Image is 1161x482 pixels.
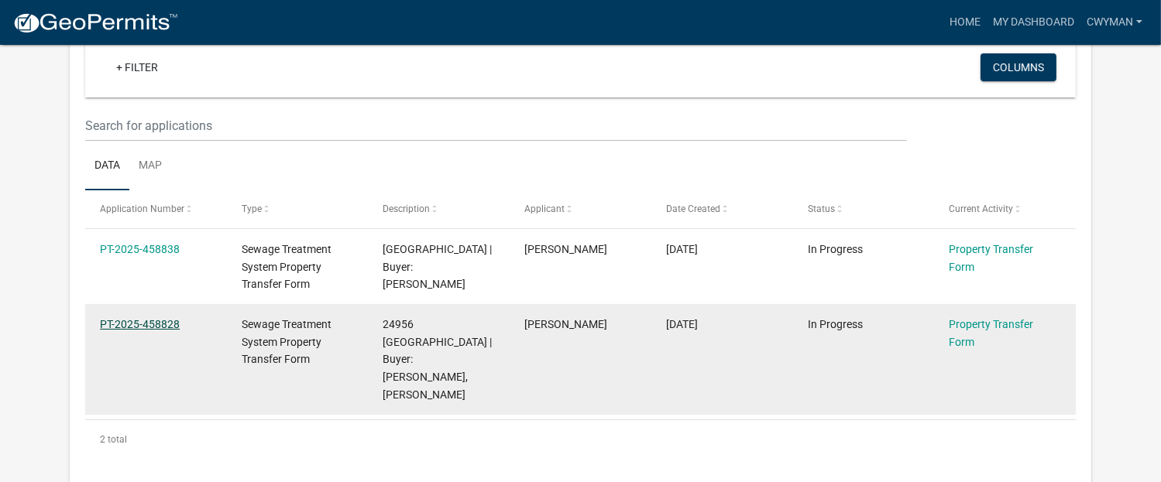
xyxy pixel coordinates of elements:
a: Property Transfer Form [949,243,1033,273]
div: collapse [70,13,1091,474]
a: Home [943,8,987,37]
span: Current Activity [949,203,1013,214]
span: In Progress [808,243,863,255]
span: Sewage Treatment System Property Transfer Form [242,318,331,366]
a: cwyman [1080,8,1149,37]
a: + Filter [104,53,170,81]
a: Data [85,142,129,191]
span: 08/04/2025 [666,318,698,330]
input: Search for applications [85,110,907,142]
a: My Dashboard [987,8,1080,37]
span: 24956 WALL LAKE POINT LOOP | Buyer: Katherine D. Johnson, Christopher Johnson [383,318,493,401]
datatable-header-cell: Applicant [510,190,651,227]
a: Map [129,142,171,191]
datatable-header-cell: Status [792,190,934,227]
datatable-header-cell: Type [227,190,369,227]
a: PT-2025-458828 [100,318,180,330]
span: Status [808,203,835,214]
span: 08/04/2025 [666,243,698,255]
span: Date Created [666,203,720,214]
span: 24950 WALL LAKE POINT LOOP | Buyer: Helen Ann Zajac [383,243,493,291]
span: Charlie Wyman [524,243,607,255]
a: PT-2025-458838 [100,243,180,255]
span: Sewage Treatment System Property Transfer Form [242,243,331,291]
datatable-header-cell: Date Created [651,190,793,227]
span: Description [383,203,431,214]
datatable-header-cell: Current Activity [934,190,1076,227]
span: Charlie Wyman [524,318,607,330]
datatable-header-cell: Application Number [85,190,227,227]
div: 2 total [85,420,1076,459]
button: Columns [981,53,1056,81]
datatable-header-cell: Description [368,190,510,227]
a: Property Transfer Form [949,318,1033,348]
span: Applicant [524,203,565,214]
span: Type [242,203,262,214]
span: In Progress [808,318,863,330]
span: Application Number [100,203,184,214]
